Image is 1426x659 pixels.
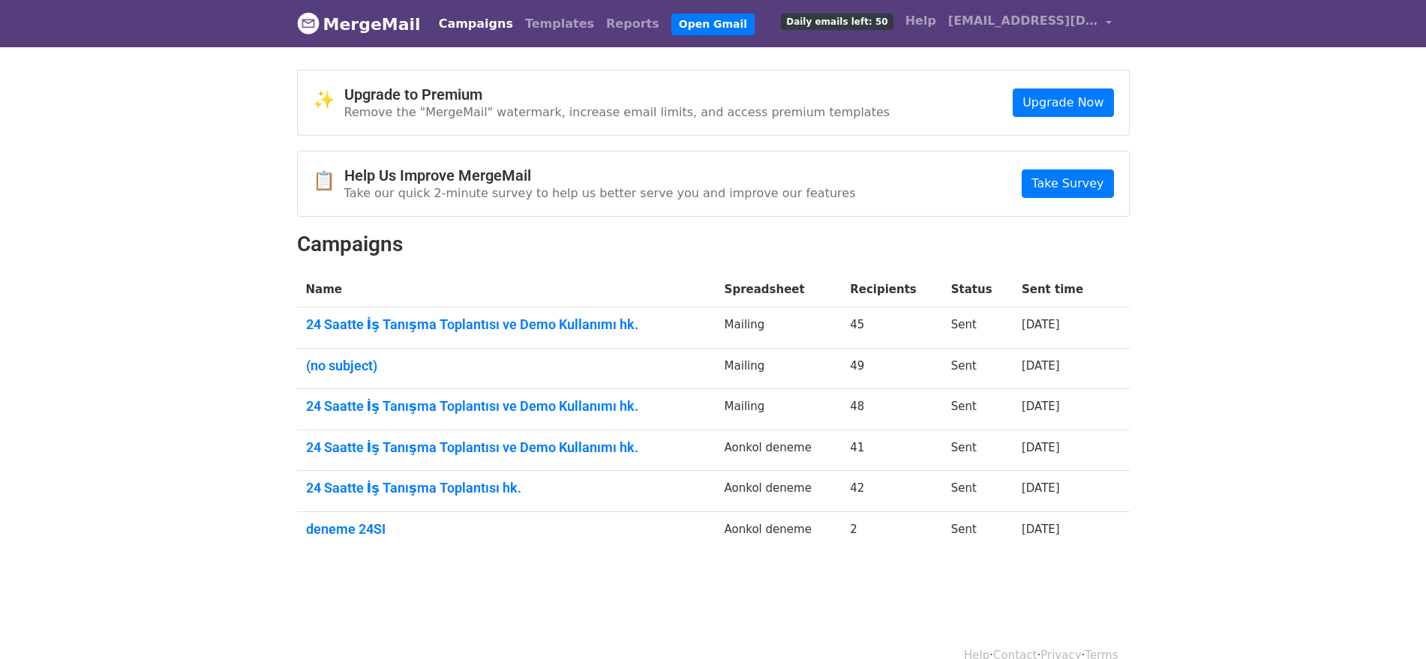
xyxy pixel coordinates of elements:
[781,13,893,30] span: Daily emails left: 50
[671,13,755,35] a: Open Gmail
[433,9,519,39] a: Campaigns
[297,12,320,34] img: MergeMail logo
[942,389,1013,430] td: Sent
[306,316,707,333] a: 24 Saatte İş Tanışma Toplantısı ve Demo Kullanımı hk.
[942,272,1013,307] th: Status
[297,272,716,307] th: Name
[519,9,600,39] a: Templates
[297,232,1130,257] h2: Campaigns
[716,389,842,430] td: Mailing
[942,430,1013,471] td: Sent
[297,8,421,40] a: MergeMail
[841,471,942,512] td: 42
[306,521,707,538] a: deneme 24SI
[313,89,344,111] span: ✨
[716,471,842,512] td: Aonkol deneme
[344,166,856,184] h4: Help Us Improve MergeMail
[942,512,1013,553] td: Sent
[841,512,942,553] td: 2
[716,512,842,553] td: Aonkol deneme
[716,430,842,471] td: Aonkol deneme
[1022,481,1060,495] a: [DATE]
[600,9,665,39] a: Reports
[1013,272,1108,307] th: Sent time
[1022,169,1113,198] a: Take Survey
[716,307,842,349] td: Mailing
[899,6,942,36] a: Help
[1013,88,1113,117] a: Upgrade Now
[1022,400,1060,413] a: [DATE]
[1022,359,1060,373] a: [DATE]
[948,12,1098,30] span: [EMAIL_ADDRESS][DOMAIN_NAME]
[942,471,1013,512] td: Sent
[1022,318,1060,331] a: [DATE]
[1022,523,1060,536] a: [DATE]
[344,85,890,103] h4: Upgrade to Premium
[306,398,707,415] a: 24 Saatte İş Tanışma Toplantısı ve Demo Kullanımı hk.
[306,358,707,374] a: (no subject)
[841,307,942,349] td: 45
[344,185,856,201] p: Take our quick 2-minute survey to help us better serve you and improve our features
[1022,441,1060,454] a: [DATE]
[841,389,942,430] td: 48
[716,272,842,307] th: Spreadsheet
[942,307,1013,349] td: Sent
[306,439,707,456] a: 24 Saatte İş Tanışma Toplantısı ve Demo Kullanımı hk.
[716,348,842,389] td: Mailing
[942,6,1118,41] a: [EMAIL_ADDRESS][DOMAIN_NAME]
[313,170,344,192] span: 📋
[775,6,899,36] a: Daily emails left: 50
[306,480,707,496] a: 24 Saatte İş Tanışma Toplantısı hk.
[841,348,942,389] td: 49
[344,104,890,120] p: Remove the "MergeMail" watermark, increase email limits, and access premium templates
[841,430,942,471] td: 41
[841,272,942,307] th: Recipients
[942,348,1013,389] td: Sent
